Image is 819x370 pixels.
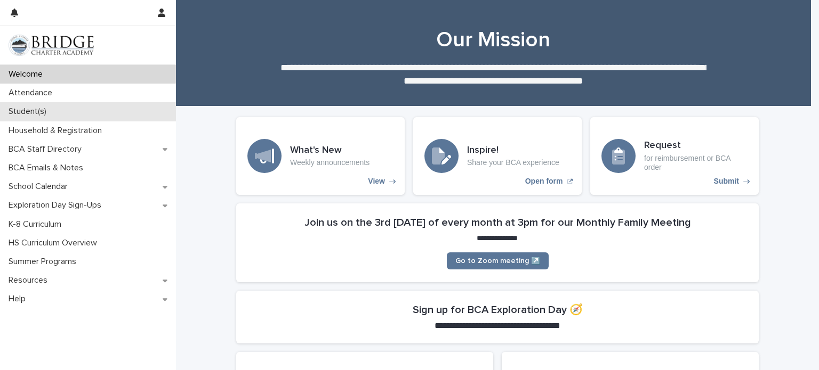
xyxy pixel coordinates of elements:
a: Open form [413,117,582,195]
h3: What's New [290,145,370,157]
p: Share your BCA experience [467,158,559,167]
p: Weekly announcements [290,158,370,167]
a: View [236,117,405,195]
p: Resources [4,275,56,285]
p: K-8 Curriculum [4,219,70,229]
p: Summer Programs [4,257,85,267]
p: Open form [525,177,563,186]
h3: Inspire! [467,145,559,157]
p: Help [4,294,34,304]
p: Household & Registration [4,126,110,136]
h2: Sign up for BCA Exploration Day 🧭 [413,303,583,316]
p: Welcome [4,69,51,79]
p: Exploration Day Sign-Ups [4,200,110,210]
p: BCA Staff Directory [4,144,90,154]
a: Go to Zoom meeting ↗️ [447,252,549,269]
p: View [368,177,385,186]
h1: Our Mission [232,27,754,53]
p: School Calendar [4,182,76,192]
p: for reimbursement or BCA order [644,154,748,172]
h3: Request [644,140,748,152]
p: HS Curriculum Overview [4,238,106,248]
span: Go to Zoom meeting ↗️ [455,257,540,265]
h2: Join us on the 3rd [DATE] of every month at 3pm for our Monthly Family Meeting [304,216,691,229]
p: Submit [714,177,739,186]
p: Student(s) [4,106,55,117]
p: BCA Emails & Notes [4,163,92,173]
p: Attendance [4,88,61,98]
a: Submit [590,117,759,195]
img: V1C1m3IdTEidaUdm9Hs0 [9,35,94,56]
